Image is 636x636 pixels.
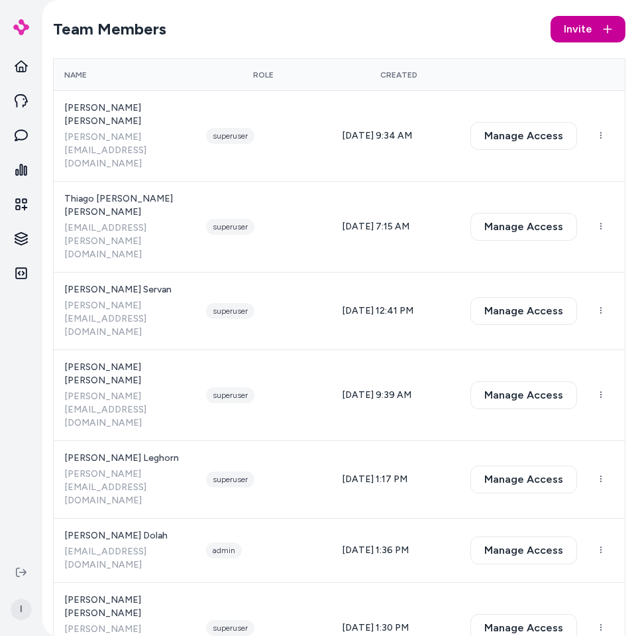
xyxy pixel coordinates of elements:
button: Manage Access [470,381,577,409]
div: superuser [206,472,254,487]
button: Manage Access [470,122,577,150]
div: Created [342,70,456,80]
button: Manage Access [470,537,577,564]
span: [PERSON_NAME] Leghorn [64,452,185,465]
span: [DATE] 9:39 AM [342,389,411,401]
span: [DATE] 9:34 AM [342,130,412,141]
div: superuser [206,303,254,319]
span: [PERSON_NAME] [PERSON_NAME] [64,101,185,128]
span: [EMAIL_ADDRESS][PERSON_NAME][DOMAIN_NAME] [64,222,185,261]
div: superuser [206,387,254,403]
button: I [8,588,34,631]
span: [EMAIL_ADDRESS][DOMAIN_NAME] [64,545,185,572]
span: [DATE] 12:41 PM [342,305,413,316]
div: admin [206,542,242,558]
span: [PERSON_NAME] Dolah [64,529,185,542]
div: Role [206,70,321,80]
span: [PERSON_NAME][EMAIL_ADDRESS][DOMAIN_NAME] [64,131,185,170]
button: Manage Access [470,466,577,493]
div: superuser [206,128,254,144]
span: [DATE] 1:30 PM [342,622,409,633]
span: Thiago [PERSON_NAME] [PERSON_NAME] [64,192,185,219]
span: [DATE] 7:15 AM [342,221,409,232]
span: Invite [564,21,592,37]
img: alby Logo [13,19,29,35]
button: Invite [551,16,625,42]
span: [PERSON_NAME] [PERSON_NAME] [64,361,185,387]
h2: Team Members [53,19,166,40]
div: superuser [206,620,254,636]
span: [PERSON_NAME][EMAIL_ADDRESS][DOMAIN_NAME] [64,468,185,507]
div: Name [64,70,185,80]
span: [DATE] 1:36 PM [342,544,409,556]
span: [PERSON_NAME] [PERSON_NAME] [64,594,185,620]
span: [PERSON_NAME] Servan [64,283,185,296]
button: Manage Access [470,213,577,241]
span: I [11,599,32,620]
span: [PERSON_NAME][EMAIL_ADDRESS][DOMAIN_NAME] [64,299,185,339]
div: superuser [206,219,254,235]
span: [PERSON_NAME][EMAIL_ADDRESS][DOMAIN_NAME] [64,390,185,430]
button: Manage Access [470,297,577,325]
span: [DATE] 1:17 PM [342,474,407,485]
